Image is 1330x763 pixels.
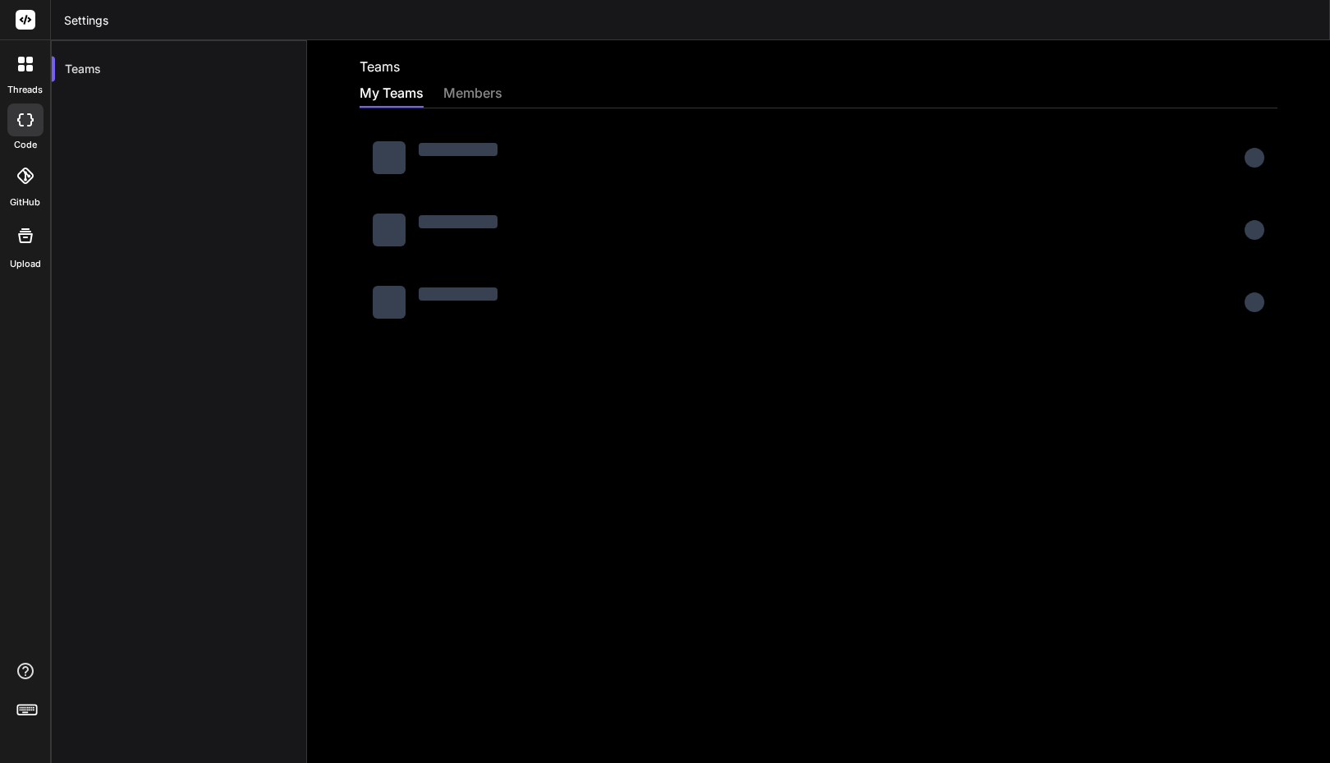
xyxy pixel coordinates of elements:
label: code [14,138,37,152]
div: members [443,83,502,106]
label: Upload [10,257,41,271]
div: My Teams [360,83,424,106]
div: Teams [52,51,306,87]
h2: Teams [360,57,400,76]
label: threads [7,83,43,97]
label: GitHub [10,195,40,209]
